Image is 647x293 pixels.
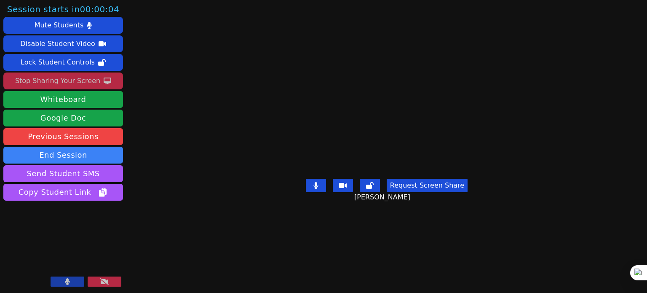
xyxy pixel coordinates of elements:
[3,54,123,71] button: Lock Student Controls
[3,110,123,126] a: Google Doc
[3,184,123,201] button: Copy Student Link
[3,91,123,108] button: Whiteboard
[3,17,123,34] button: Mute Students
[19,186,108,198] span: Copy Student Link
[35,19,83,32] div: Mute Students
[80,4,119,14] time: 00:00:04
[3,165,123,182] button: Send Student SMS
[354,192,412,202] span: [PERSON_NAME]
[7,3,120,15] span: Session starts in
[3,147,123,164] button: End Session
[20,37,95,51] div: Disable Student Video
[21,56,95,69] div: Lock Student Controls
[3,73,123,89] button: Stop Sharing Your Screen
[15,74,100,88] div: Stop Sharing Your Screen
[387,179,468,192] button: Request Screen Share
[3,35,123,52] button: Disable Student Video
[3,128,123,145] a: Previous Sessions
